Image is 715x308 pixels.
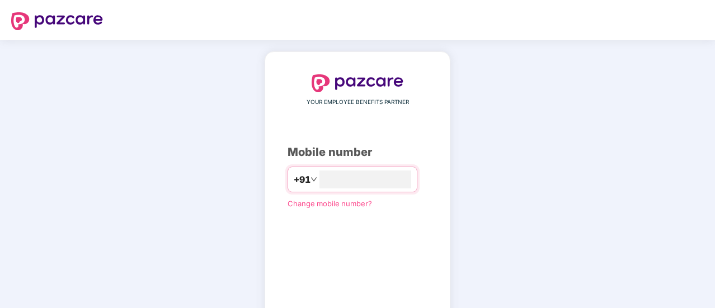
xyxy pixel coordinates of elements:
[11,12,103,30] img: logo
[312,74,403,92] img: logo
[288,199,372,208] a: Change mobile number?
[311,176,317,183] span: down
[307,98,409,107] span: YOUR EMPLOYEE BENEFITS PARTNER
[288,144,427,161] div: Mobile number
[294,173,311,187] span: +91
